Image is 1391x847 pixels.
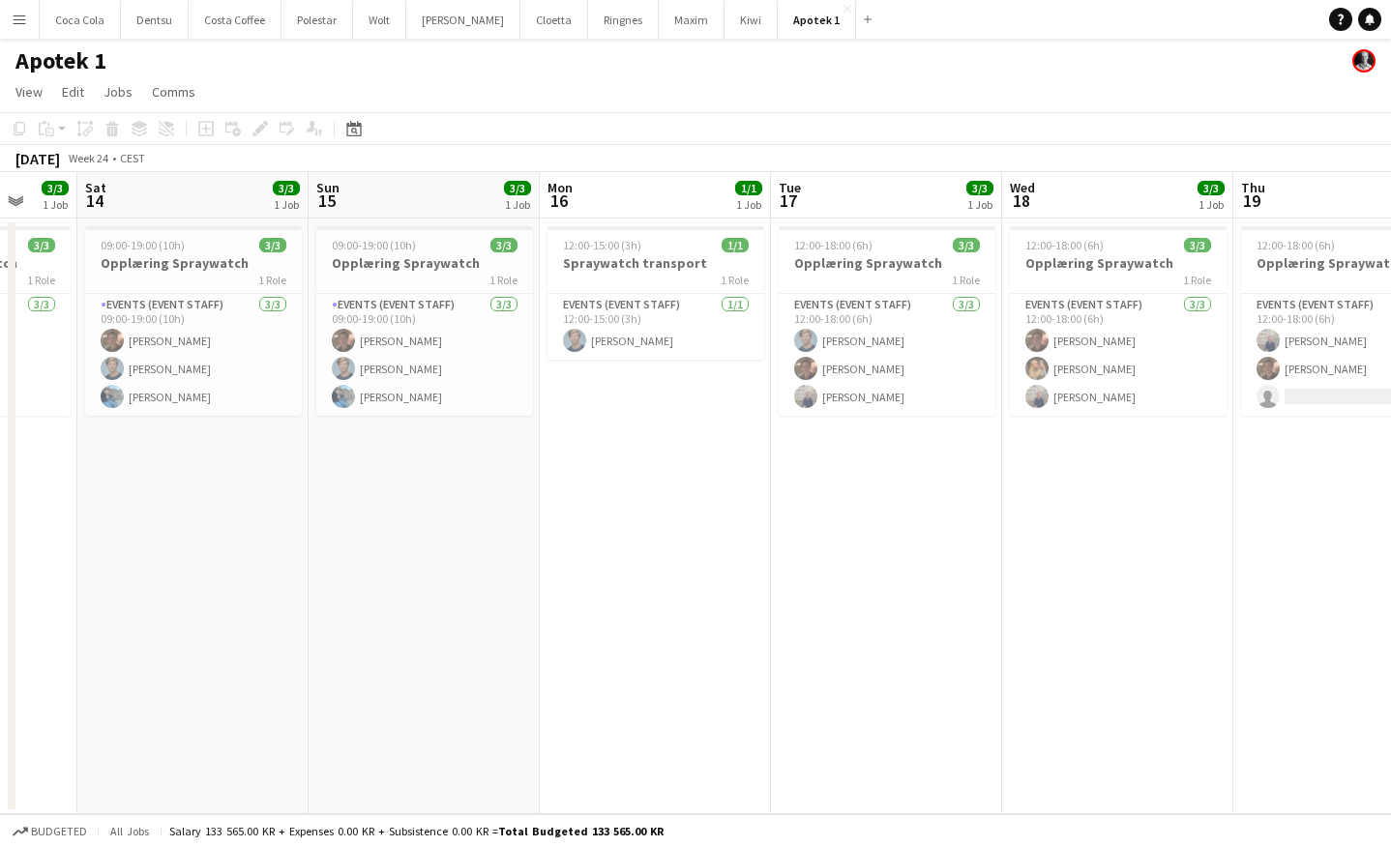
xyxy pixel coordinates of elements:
[776,190,801,212] span: 17
[15,149,60,168] div: [DATE]
[64,151,112,165] span: Week 24
[316,226,533,416] app-job-card: 09:00-19:00 (10h)3/3Opplæring Spraywatch1 RoleEvents (Event Staff)3/309:00-19:00 (10h)[PERSON_NAM...
[548,226,764,360] app-job-card: 12:00-15:00 (3h)1/1Spraywatch transport1 RoleEvents (Event Staff)1/112:00-15:00 (3h)[PERSON_NAME]
[778,1,856,39] button: Apotek 1
[1257,238,1335,252] span: 12:00-18:00 (6h)
[27,273,55,287] span: 1 Role
[1198,181,1225,195] span: 3/3
[1025,238,1104,252] span: 12:00-18:00 (6h)
[43,197,68,212] div: 1 Job
[96,79,140,104] a: Jobs
[31,825,87,838] span: Budgeted
[106,824,153,838] span: All jobs
[274,197,299,212] div: 1 Job
[54,79,92,104] a: Edit
[1184,238,1211,252] span: 3/3
[120,151,145,165] div: CEST
[259,238,286,252] span: 3/3
[966,181,993,195] span: 3/3
[28,238,55,252] span: 3/3
[735,181,762,195] span: 1/1
[489,273,518,287] span: 1 Role
[121,1,189,39] button: Dentsu
[725,1,778,39] button: Kiwi
[101,238,185,252] span: 09:00-19:00 (10h)
[85,226,302,416] app-job-card: 09:00-19:00 (10h)3/3Opplæring Spraywatch1 RoleEvents (Event Staff)3/309:00-19:00 (10h)[PERSON_NAM...
[967,197,992,212] div: 1 Job
[952,273,980,287] span: 1 Role
[1010,294,1227,416] app-card-role: Events (Event Staff)3/312:00-18:00 (6h)[PERSON_NAME][PERSON_NAME][PERSON_NAME]
[8,79,50,104] a: View
[85,179,106,196] span: Sat
[1010,254,1227,272] h3: Opplæring Spraywatch
[40,1,121,39] button: Coca Cola
[169,824,664,838] div: Salary 133 565.00 KR + Expenses 0.00 KR + Subsistence 0.00 KR =
[316,179,340,196] span: Sun
[281,1,353,39] button: Polestar
[548,294,764,360] app-card-role: Events (Event Staff)1/112:00-15:00 (3h)[PERSON_NAME]
[779,294,995,416] app-card-role: Events (Event Staff)3/312:00-18:00 (6h)[PERSON_NAME][PERSON_NAME][PERSON_NAME]
[152,83,195,101] span: Comms
[189,1,281,39] button: Costa Coffee
[721,273,749,287] span: 1 Role
[504,181,531,195] span: 3/3
[794,238,873,252] span: 12:00-18:00 (6h)
[273,181,300,195] span: 3/3
[15,83,43,101] span: View
[332,238,416,252] span: 09:00-19:00 (10h)
[563,238,641,252] span: 12:00-15:00 (3h)
[42,181,69,195] span: 3/3
[104,83,133,101] span: Jobs
[779,179,801,196] span: Tue
[498,824,664,838] span: Total Budgeted 133 565.00 KR
[659,1,725,39] button: Maxim
[316,254,533,272] h3: Opplæring Spraywatch
[15,46,106,75] h1: Apotek 1
[10,821,90,842] button: Budgeted
[548,254,764,272] h3: Spraywatch transport
[545,190,573,212] span: 16
[520,1,588,39] button: Cloetta
[1010,179,1035,196] span: Wed
[505,197,530,212] div: 1 Job
[490,238,518,252] span: 3/3
[353,1,406,39] button: Wolt
[722,238,749,252] span: 1/1
[258,273,286,287] span: 1 Role
[1010,226,1227,416] app-job-card: 12:00-18:00 (6h)3/3Opplæring Spraywatch1 RoleEvents (Event Staff)3/312:00-18:00 (6h)[PERSON_NAME]...
[62,83,84,101] span: Edit
[588,1,659,39] button: Ringnes
[1007,190,1035,212] span: 18
[313,190,340,212] span: 15
[85,294,302,416] app-card-role: Events (Event Staff)3/309:00-19:00 (10h)[PERSON_NAME][PERSON_NAME][PERSON_NAME]
[406,1,520,39] button: [PERSON_NAME]
[82,190,106,212] span: 14
[316,294,533,416] app-card-role: Events (Event Staff)3/309:00-19:00 (10h)[PERSON_NAME][PERSON_NAME][PERSON_NAME]
[85,254,302,272] h3: Opplæring Spraywatch
[1199,197,1224,212] div: 1 Job
[1183,273,1211,287] span: 1 Role
[144,79,203,104] a: Comms
[1352,49,1376,73] app-user-avatar: Martin Torstensen
[1241,179,1265,196] span: Thu
[548,179,573,196] span: Mon
[779,226,995,416] app-job-card: 12:00-18:00 (6h)3/3Opplæring Spraywatch1 RoleEvents (Event Staff)3/312:00-18:00 (6h)[PERSON_NAME]...
[1238,190,1265,212] span: 19
[953,238,980,252] span: 3/3
[779,254,995,272] h3: Opplæring Spraywatch
[736,197,761,212] div: 1 Job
